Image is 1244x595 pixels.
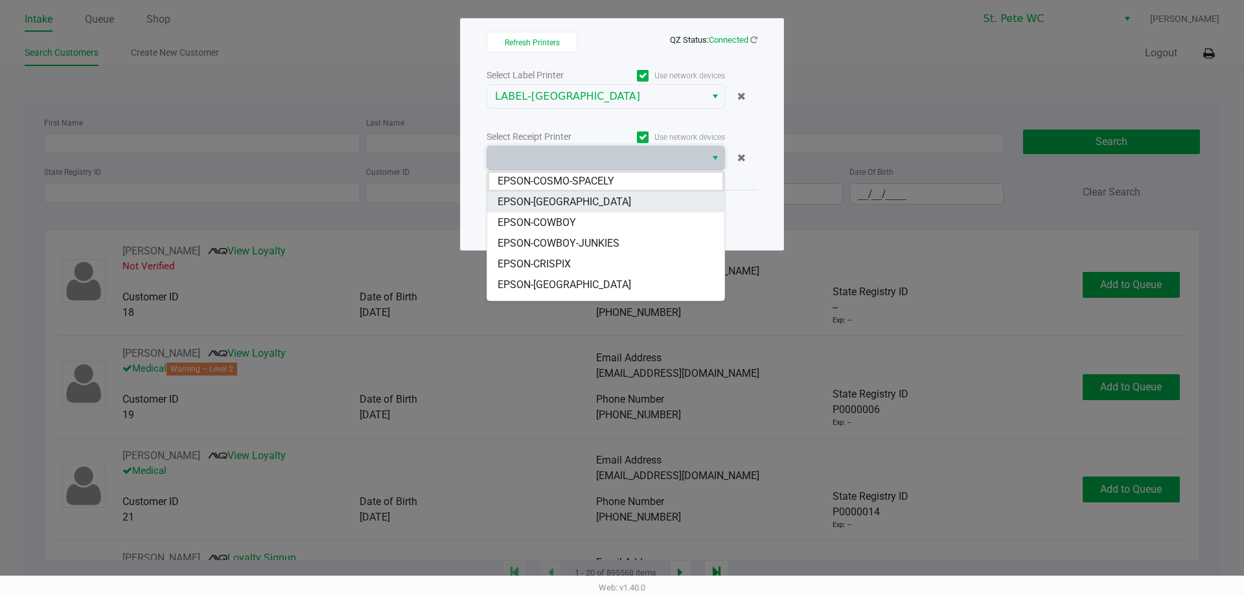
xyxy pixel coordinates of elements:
span: EPSON-COWBOY [498,215,576,230]
span: EPSON-COWBOY-JUNKIES [498,236,619,251]
span: LABEL-[GEOGRAPHIC_DATA] [495,89,698,104]
span: EPSON-COSMO-SPACELY [498,174,614,189]
span: EPSON-[GEOGRAPHIC_DATA] [498,277,631,293]
span: QZ Status: [670,35,757,45]
span: EPSON-[GEOGRAPHIC_DATA] [498,194,631,210]
button: Refresh Printers [487,32,577,52]
div: Select Label Printer [487,69,606,82]
label: Use network devices [606,131,725,143]
button: Select [706,146,724,170]
span: Refresh Printers [505,38,560,47]
div: Select Receipt Printer [487,130,606,144]
span: EPSON-CROOKEDX [498,298,586,313]
span: Connected [709,35,748,45]
span: Web: v1.40.0 [599,583,645,592]
span: EPSON-CRISPIX [498,256,571,272]
button: Select [706,85,724,108]
label: Use network devices [606,70,725,82]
